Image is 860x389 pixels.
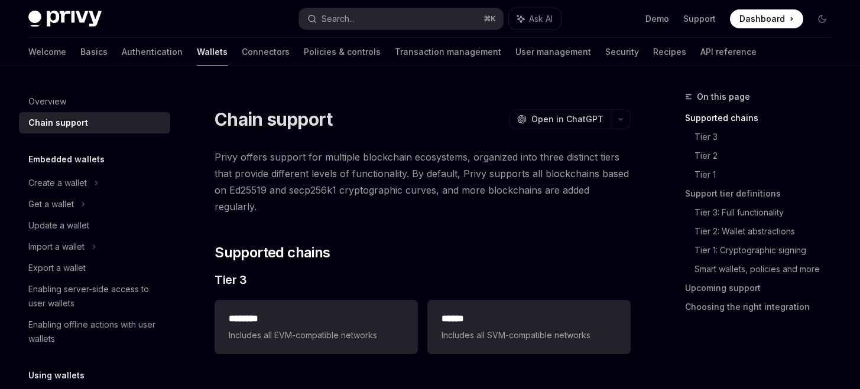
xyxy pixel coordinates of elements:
div: Create a wallet [28,176,87,190]
a: Demo [645,13,669,25]
span: Ask AI [529,13,553,25]
img: dark logo [28,11,102,27]
a: Connectors [242,38,290,66]
button: Search...⌘K [299,8,502,30]
a: Tier 3 [695,128,841,146]
span: Includes all SVM-compatible networks [442,328,616,342]
a: Authentication [122,38,183,66]
a: Security [605,38,639,66]
a: Overview [19,91,170,112]
div: Export a wallet [28,261,86,275]
div: Enabling server-side access to user wallets [28,282,163,310]
a: Support [683,13,716,25]
a: Support tier definitions [685,184,841,203]
a: Smart wallets, policies and more [695,260,841,279]
a: Chain support [19,112,170,133]
a: **** *Includes all SVM-compatible networks [427,300,631,354]
span: On this page [697,90,750,104]
div: Search... [322,12,355,26]
a: Welcome [28,38,66,66]
a: Tier 1 [695,165,841,184]
a: User management [515,38,591,66]
a: Basics [80,38,108,66]
div: Enabling offline actions with user wallets [28,318,163,346]
h1: Chain support [215,109,332,130]
a: Tier 2: Wallet abstractions [695,222,841,241]
button: Open in ChatGPT [509,109,611,129]
span: ⌘ K [483,14,496,24]
a: Tier 2 [695,146,841,165]
div: Import a wallet [28,240,85,254]
button: Toggle dark mode [813,9,832,28]
a: Update a wallet [19,215,170,236]
a: Tier 1: Cryptographic signing [695,241,841,260]
div: Overview [28,94,66,109]
a: Wallets [197,38,228,66]
a: Enabling server-side access to user wallets [19,279,170,314]
span: Open in ChatGPT [531,113,603,125]
span: Supported chains [215,243,330,262]
a: Supported chains [685,109,841,128]
span: Dashboard [739,13,785,25]
span: Tier 3 [215,272,246,288]
a: Choosing the right integration [685,298,841,316]
span: Includes all EVM-compatible networks [229,328,404,342]
a: Upcoming support [685,279,841,298]
a: API reference [700,38,757,66]
a: Transaction management [395,38,501,66]
a: Policies & controls [304,38,381,66]
div: Chain support [28,116,88,130]
h5: Embedded wallets [28,152,105,166]
button: Ask AI [509,8,561,30]
div: Update a wallet [28,218,89,233]
a: Enabling offline actions with user wallets [19,314,170,349]
a: Dashboard [730,9,803,28]
a: Tier 3: Full functionality [695,203,841,222]
a: Export a wallet [19,257,170,279]
h5: Using wallets [28,368,85,383]
a: **** ***Includes all EVM-compatible networks [215,300,418,354]
span: Privy offers support for multiple blockchain ecosystems, organized into three distinct tiers that... [215,149,631,215]
div: Get a wallet [28,197,74,211]
a: Recipes [653,38,686,66]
